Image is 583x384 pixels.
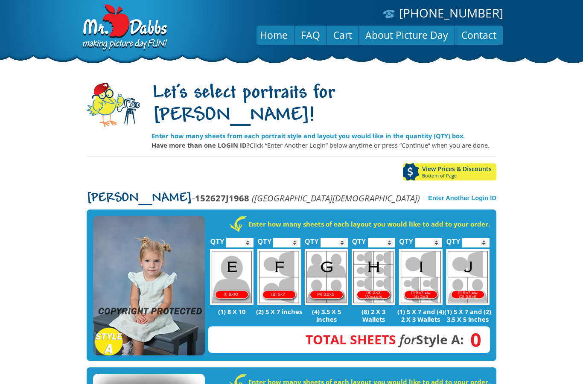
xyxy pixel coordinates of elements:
img: H [352,249,395,305]
label: QTY [399,229,413,250]
p: (1) 5 X 7 and (4) 2 X 3 Wallets [397,308,444,323]
p: (8) 2 X 3 Wallets [350,308,397,323]
img: I [399,249,443,305]
label: QTY [257,229,271,250]
strong: Style A: [306,331,464,348]
p: Click “Enter Another Login” below anytime or press “Continue” when you are done. [152,140,496,150]
em: for [399,331,416,348]
em: ([GEOGRAPHIC_DATA][DEMOGRAPHIC_DATA]) [252,192,420,204]
label: QTY [210,229,224,250]
label: QTY [352,229,366,250]
a: About Picture Day [359,25,455,45]
a: Cart [327,25,359,45]
img: G [305,249,348,305]
label: QTY [446,229,461,250]
p: (2) 5 X 7 inches [256,308,303,315]
a: View Prices & DiscountsBottom of Page [403,163,496,180]
span: 0 [464,335,481,344]
img: F [257,249,301,305]
img: E [210,249,254,305]
strong: 152627J1968 [195,192,249,204]
a: FAQ [294,25,326,45]
span: Bottom of Page [422,173,496,178]
a: Enter Another Login ID [428,195,496,201]
a: Home [254,25,294,45]
img: camera-mascot [87,83,140,127]
img: J [446,249,490,305]
p: (1) 5 X 7 and (2) 3.5 X 5 inches [444,308,492,323]
h1: Let's select portraits for [PERSON_NAME]! [152,82,496,128]
img: STYLE A [93,216,205,356]
p: - [87,193,420,203]
a: Contact [455,25,503,45]
p: (1) 8 X 10 [208,308,256,315]
img: Dabbs Company [80,4,169,52]
strong: Have more than one LOGIN ID? [152,141,250,149]
label: QTY [305,229,319,250]
strong: Enter how many sheets of each layout you would like to add to your order. [248,220,490,228]
span: [PERSON_NAME] [87,192,192,205]
a: [PHONE_NUMBER] [399,5,503,21]
span: Total Sheets [306,331,396,348]
strong: Enter how many sheets from each portrait style and layout you would like in the quantity (QTY) box. [152,131,465,140]
p: (4) 3.5 X 5 inches [303,308,350,323]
